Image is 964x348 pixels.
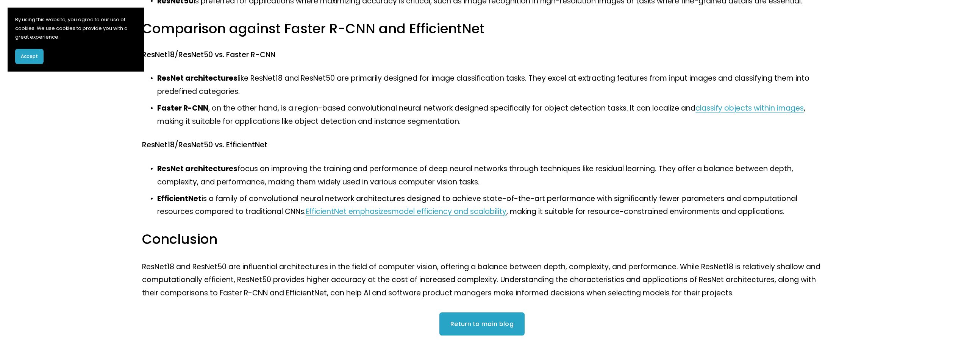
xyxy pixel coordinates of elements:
[15,15,136,41] p: By using this website, you agree to our use of cookies. We use cookies to provide you with a grea...
[157,102,822,128] p: , on the other hand, is a region-based convolutional neural network designed specifically for obj...
[8,8,144,72] section: Cookie banner
[142,140,822,150] h4: ResNet18/ResNet50 vs. EfficientNet
[392,206,506,217] a: model efficiency and scalability
[157,73,237,83] strong: ResNet architectures
[157,162,822,189] p: focus on improving the training and performance of deep neural networks through techniques like r...
[157,194,202,204] strong: EfficientNet
[15,49,44,64] button: Accept
[142,261,822,300] p: ResNet18 and ResNet50 are influential architectures in the field of computer vision, offering a b...
[142,20,822,38] h3: Comparison against Faster R-CNN and EfficientNet
[695,103,804,113] a: classify objects within images
[142,50,822,60] h4: ResNet18/ResNet50 vs. Faster R-CNN
[157,72,822,98] p: like ResNet18 and ResNet50 are primarily designed for image classification tasks. They excel at e...
[157,164,237,174] strong: ResNet architectures
[157,192,822,218] p: is a family of convolutional neural network architectures designed to achieve state-of-the-art pe...
[306,206,392,217] a: EfficientNet emphasizes
[157,103,208,113] strong: Faster R-CNN
[21,53,38,60] span: Accept
[142,231,822,248] h3: Conclusion
[439,312,525,335] a: Return to main blog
